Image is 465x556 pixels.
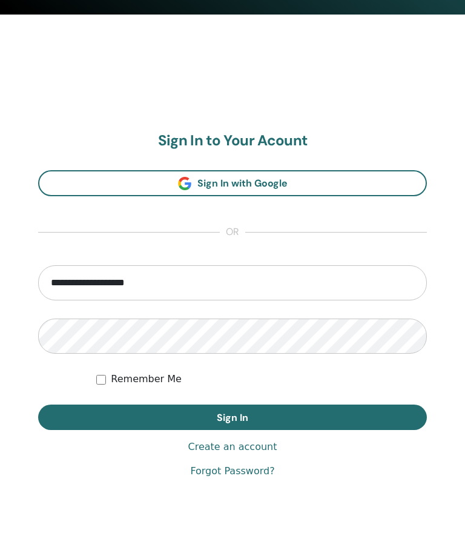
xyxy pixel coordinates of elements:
span: or [220,225,245,240]
h2: Sign In to Your Acount [38,132,427,150]
a: Forgot Password? [190,464,274,478]
a: Create an account [188,440,277,454]
span: Sign In [217,411,248,424]
label: Remember Me [111,372,182,386]
span: Sign In with Google [197,177,288,190]
a: Sign In with Google [38,170,427,196]
div: Keep me authenticated indefinitely or until I manually logout [96,372,427,386]
button: Sign In [38,405,427,430]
